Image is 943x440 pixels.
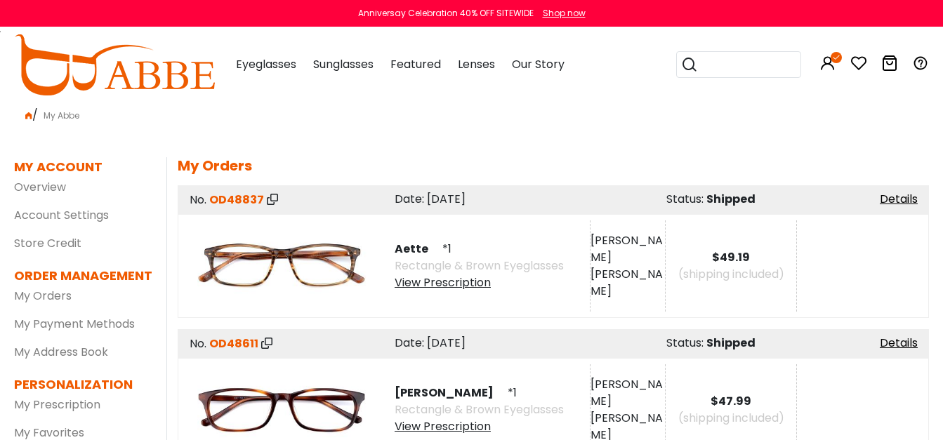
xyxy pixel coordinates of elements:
span: Rectangle & Brown Eyeglasses [395,401,564,418]
a: Details [880,335,918,351]
span: Sunglasses [313,56,374,72]
img: product image [190,220,373,312]
div: (shipping included) [666,410,796,427]
span: OD48837 [209,192,264,208]
a: My Address Book [14,344,108,360]
span: No. [190,335,206,352]
div: Shop now [543,7,586,20]
span: [DATE] [427,191,466,207]
span: [PERSON_NAME] [395,385,505,401]
span: [DATE] [427,335,466,351]
div: [PERSON_NAME] [591,266,665,300]
span: Date: [395,335,424,351]
span: Lenses [458,56,495,72]
a: Details [880,191,918,207]
span: Shipped [706,191,756,207]
a: Store Credit [14,235,81,251]
span: Aette [395,241,440,257]
span: Eyeglasses [236,56,296,72]
div: (shipping included) [666,266,796,283]
a: My Payment Methods [14,316,135,332]
span: Featured [390,56,441,72]
div: $49.19 [666,249,796,266]
dt: ORDER MANAGEMENT [14,266,145,285]
a: Shop now [536,7,586,19]
span: Status: [666,335,704,351]
div: View Prescription [395,418,564,435]
dt: PERSONALIZATION [14,375,145,394]
span: Date: [395,191,424,207]
span: Status: [666,191,704,207]
div: / [14,101,929,124]
a: Account Settings [14,207,109,223]
a: My Orders [14,288,72,304]
span: Our Story [512,56,565,72]
div: View Prescription [395,274,564,291]
div: Anniversay Celebration 40% OFF SITEWIDE [358,7,534,20]
div: [PERSON_NAME] [591,232,665,266]
a: My Prescription [14,396,100,413]
img: abbeglasses.com [14,34,215,95]
img: home.png [25,112,32,119]
span: Rectangle & Brown Eyeglasses [395,258,564,274]
div: [PERSON_NAME] [591,376,665,410]
h5: My Orders [178,157,929,174]
span: OD48611 [209,335,258,352]
div: $47.99 [666,393,796,410]
span: My Abbe [38,109,85,121]
a: Overview [14,179,66,195]
span: No. [190,192,206,208]
dt: MY ACCOUNT [14,157,103,176]
span: Shipped [706,335,756,351]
